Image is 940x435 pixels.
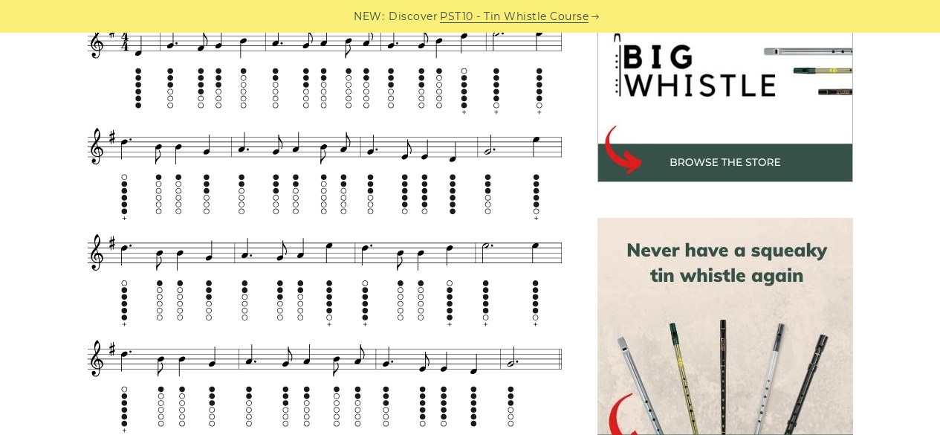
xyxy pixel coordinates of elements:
span: Discover [389,8,438,25]
span: NEW: [354,8,384,25]
a: PST10 - Tin Whistle Course [440,8,589,25]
